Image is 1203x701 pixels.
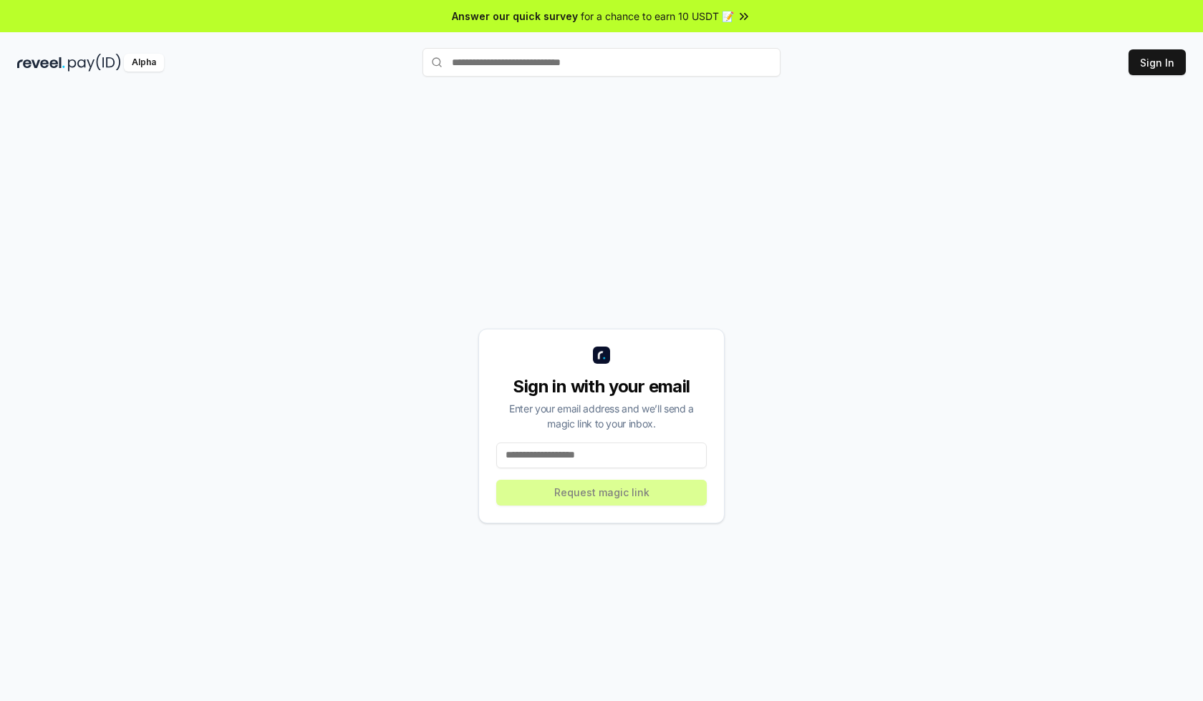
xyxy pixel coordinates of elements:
[496,375,707,398] div: Sign in with your email
[452,9,578,24] span: Answer our quick survey
[1129,49,1186,75] button: Sign In
[496,401,707,431] div: Enter your email address and we’ll send a magic link to your inbox.
[593,347,610,364] img: logo_small
[17,54,65,72] img: reveel_dark
[68,54,121,72] img: pay_id
[581,9,734,24] span: for a chance to earn 10 USDT 📝
[124,54,164,72] div: Alpha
